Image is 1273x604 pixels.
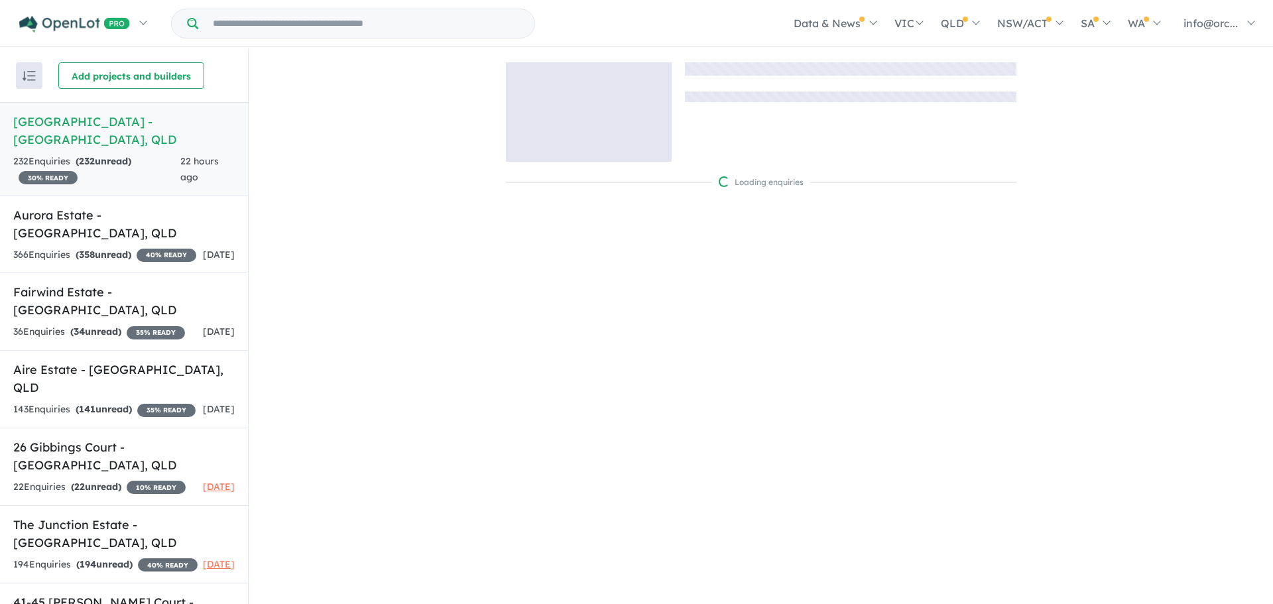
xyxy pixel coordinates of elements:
[79,155,95,167] span: 232
[127,481,186,494] span: 10 % READY
[80,558,96,570] span: 194
[76,249,131,261] strong: ( unread)
[719,176,804,189] div: Loading enquiries
[13,557,198,573] div: 194 Enquir ies
[13,402,196,418] div: 143 Enquir ies
[138,558,198,572] span: 40 % READY
[13,283,235,319] h5: Fairwind Estate - [GEOGRAPHIC_DATA] , QLD
[1183,17,1238,30] span: info@orc...
[203,558,235,570] span: [DATE]
[13,154,180,186] div: 232 Enquir ies
[180,155,219,183] span: 22 hours ago
[76,155,131,167] strong: ( unread)
[201,9,532,38] input: Try estate name, suburb, builder or developer
[203,481,235,493] span: [DATE]
[127,326,185,339] span: 35 % READY
[19,171,78,184] span: 30 % READY
[74,481,85,493] span: 22
[13,361,235,396] h5: Aire Estate - [GEOGRAPHIC_DATA] , QLD
[58,62,204,89] button: Add projects and builders
[71,481,121,493] strong: ( unread)
[13,247,196,263] div: 366 Enquir ies
[137,249,196,262] span: 40 % READY
[13,516,235,552] h5: The Junction Estate - [GEOGRAPHIC_DATA] , QLD
[13,438,235,474] h5: 26 Gibbings Court - [GEOGRAPHIC_DATA] , QLD
[74,326,85,337] span: 34
[23,71,36,81] img: sort.svg
[203,326,235,337] span: [DATE]
[203,403,235,415] span: [DATE]
[79,403,95,415] span: 141
[13,113,235,149] h5: [GEOGRAPHIC_DATA] - [GEOGRAPHIC_DATA] , QLD
[79,249,95,261] span: 358
[70,326,121,337] strong: ( unread)
[137,404,196,417] span: 35 % READY
[19,16,130,32] img: Openlot PRO Logo White
[13,479,186,495] div: 22 Enquir ies
[13,206,235,242] h5: Aurora Estate - [GEOGRAPHIC_DATA] , QLD
[76,403,132,415] strong: ( unread)
[13,324,185,340] div: 36 Enquir ies
[203,249,235,261] span: [DATE]
[76,558,133,570] strong: ( unread)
